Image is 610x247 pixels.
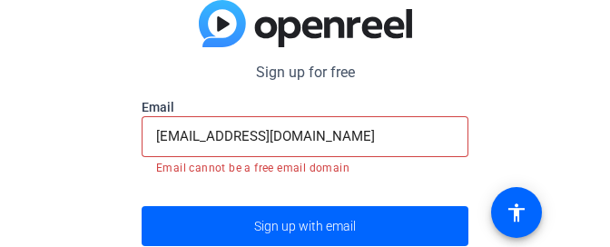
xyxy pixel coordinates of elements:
[156,157,454,177] mat-error: Email cannot be a free email domain
[506,202,527,223] mat-icon: accessibility
[142,206,468,246] button: Sign up with email
[142,98,468,116] label: Email
[156,125,454,147] input: Enter Email Address
[142,62,468,84] p: Sign up for free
